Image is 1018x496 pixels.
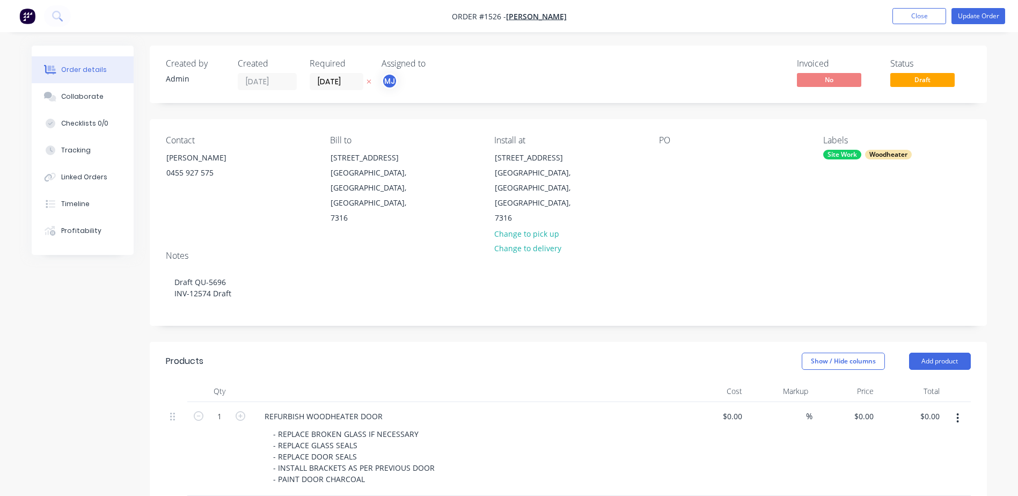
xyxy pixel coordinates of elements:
[61,172,107,182] div: Linked Orders
[166,150,255,165] div: [PERSON_NAME]
[256,409,391,424] div: REFURBISH WOODHEATER DOOR
[166,73,225,84] div: Admin
[486,150,593,226] div: [STREET_ADDRESS][GEOGRAPHIC_DATA], [GEOGRAPHIC_DATA], [GEOGRAPHIC_DATA], 7316
[32,137,134,164] button: Tracking
[452,11,506,21] span: Order #1526 -
[321,150,429,226] div: [STREET_ADDRESS][GEOGRAPHIC_DATA], [GEOGRAPHIC_DATA], [GEOGRAPHIC_DATA], 7316
[495,165,584,225] div: [GEOGRAPHIC_DATA], [GEOGRAPHIC_DATA], [GEOGRAPHIC_DATA], 7316
[681,381,747,402] div: Cost
[166,266,971,310] div: Draft QU-5696 INV-12574 Draft
[823,135,970,145] div: Labels
[488,241,567,256] button: Change to delivery
[331,150,420,165] div: [STREET_ADDRESS]
[187,381,252,402] div: Qty
[166,355,203,368] div: Products
[32,56,134,83] button: Order details
[19,8,35,24] img: Factory
[812,381,878,402] div: Price
[331,165,420,225] div: [GEOGRAPHIC_DATA], [GEOGRAPHIC_DATA], [GEOGRAPHIC_DATA], 7316
[166,59,225,69] div: Created by
[166,165,255,180] div: 0455 927 575
[746,381,812,402] div: Markup
[806,410,812,422] span: %
[32,217,134,244] button: Profitability
[659,135,806,145] div: PO
[61,65,107,75] div: Order details
[166,251,971,261] div: Notes
[495,150,584,165] div: [STREET_ADDRESS]
[823,150,861,159] div: Site Work
[797,73,861,86] span: No
[61,145,91,155] div: Tracking
[890,59,971,69] div: Status
[310,59,369,69] div: Required
[238,59,297,69] div: Created
[32,164,134,191] button: Linked Orders
[488,226,565,240] button: Change to pick up
[166,135,313,145] div: Contact
[797,59,877,69] div: Invoiced
[61,92,104,101] div: Collaborate
[951,8,1005,24] button: Update Order
[265,426,443,487] div: - REPLACE BROKEN GLASS IF NECESSARY - REPLACE GLASS SEALS - REPLACE DOOR SEALS - INSTALL BRACKETS...
[61,226,101,236] div: Profitability
[32,83,134,110] button: Collaborate
[330,135,477,145] div: Bill to
[802,353,885,370] button: Show / Hide columns
[157,150,265,184] div: [PERSON_NAME]0455 927 575
[878,381,944,402] div: Total
[61,199,90,209] div: Timeline
[494,135,641,145] div: Install at
[32,110,134,137] button: Checklists 0/0
[61,119,108,128] div: Checklists 0/0
[865,150,912,159] div: Woodheater
[890,73,955,86] span: Draft
[892,8,946,24] button: Close
[506,11,567,21] a: [PERSON_NAME]
[32,191,134,217] button: Timeline
[382,73,398,89] button: MJ
[909,353,971,370] button: Add product
[382,59,489,69] div: Assigned to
